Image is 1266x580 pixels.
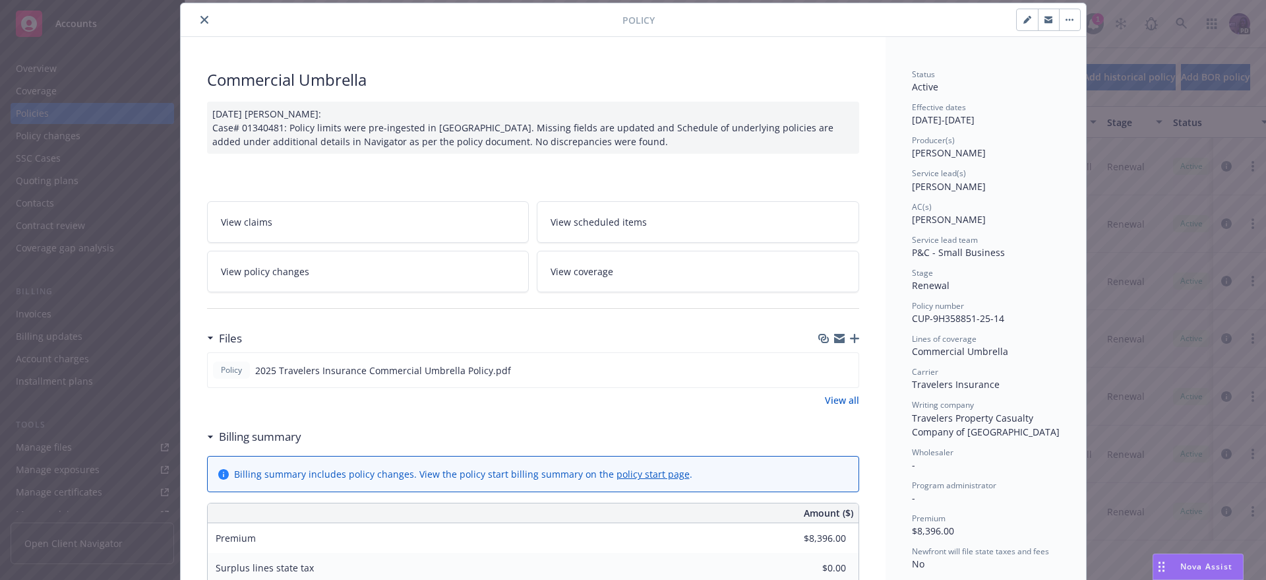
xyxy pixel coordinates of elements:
[207,69,859,91] div: Commercial Umbrella
[912,267,933,278] span: Stage
[768,558,854,578] input: 0.00
[912,558,924,570] span: No
[912,180,986,193] span: [PERSON_NAME]
[207,428,301,445] div: Billing summary
[912,213,986,226] span: [PERSON_NAME]
[912,168,966,179] span: Service lead(s)
[221,265,309,278] span: View policy changes
[912,345,1008,358] span: Commercial Umbrella
[234,467,692,481] div: Billing summary includes policy changes. View the policy start billing summary on the .
[1153,554,1170,579] div: Drag to move
[551,215,647,229] span: View scheduled items
[207,102,859,154] div: [DATE] [PERSON_NAME]: Case# 01340481: Policy limits were pre-ingested in [GEOGRAPHIC_DATA]. Missi...
[825,393,859,407] a: View all
[219,428,301,445] h3: Billing summary
[216,562,314,574] span: Surplus lines state tax
[1153,554,1244,580] button: Nova Assist
[804,506,853,520] span: Amount ($)
[912,513,946,524] span: Premium
[1180,561,1232,572] span: Nova Assist
[912,525,954,537] span: $8,396.00
[912,81,938,93] span: Active
[912,279,950,292] span: Renewal
[768,529,854,548] input: 0.00
[912,312,1004,325] span: CUP-9H358851-25-14
[912,378,1000,391] span: Travelers Insurance
[912,234,978,245] span: Service lead team
[912,102,966,113] span: Effective dates
[912,246,1005,259] span: P&C - Small Business
[912,146,986,159] span: [PERSON_NAME]
[207,251,529,292] a: View policy changes
[841,364,853,377] button: preview file
[551,265,613,278] span: View coverage
[207,330,242,347] div: Files
[537,201,859,243] a: View scheduled items
[912,135,955,146] span: Producer(s)
[537,251,859,292] a: View coverage
[216,532,256,544] span: Premium
[622,13,655,27] span: Policy
[218,364,245,376] span: Policy
[617,468,690,480] a: policy start page
[912,69,935,80] span: Status
[820,364,831,377] button: download file
[196,12,212,28] button: close
[912,546,1049,557] span: Newfront will file state taxes and fees
[912,102,1060,127] div: [DATE] - [DATE]
[912,492,915,504] span: -
[912,447,953,458] span: Wholesaler
[255,364,511,377] span: 2025 Travelers Insurance Commercial Umbrella Policy.pdf
[912,399,974,410] span: Writing company
[912,459,915,471] span: -
[912,300,964,311] span: Policy number
[221,215,272,229] span: View claims
[912,366,938,377] span: Carrier
[912,201,932,212] span: AC(s)
[912,412,1060,438] span: Travelers Property Casualty Company of [GEOGRAPHIC_DATA]
[912,333,977,344] span: Lines of coverage
[207,201,529,243] a: View claims
[219,330,242,347] h3: Files
[912,480,996,491] span: Program administrator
